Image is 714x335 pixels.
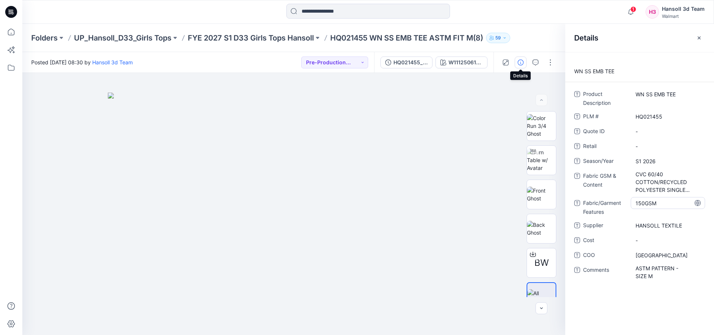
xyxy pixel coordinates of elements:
[495,34,501,42] p: 59
[583,251,628,261] span: COO
[583,157,628,167] span: Season/Year
[662,4,705,13] div: Hansoll 3d Team
[31,33,58,43] a: Folders
[330,33,483,43] p: HQ021455 WN SS EMB TEE ASTM FIT M(8)
[534,256,549,270] span: BW
[636,236,700,244] span: -
[636,90,700,98] span: WN SS EMB TEE
[565,67,714,76] p: WN SS EMB TEE
[583,127,628,137] span: Quote ID
[583,221,628,231] span: Supplier
[31,58,133,66] span: Posted [DATE] 08:30 by
[583,265,628,280] span: Comments
[636,199,700,207] span: 150GSM
[583,142,628,152] span: Retail
[636,128,700,135] span: -
[646,5,659,19] div: H3
[636,264,700,280] span: ASTM PATTERN - SIZE M
[92,59,133,65] a: Hansoll 3d Team
[527,114,556,138] img: Color Run 3/4 Ghost
[435,57,488,68] button: W111250610SK07GA
[583,199,628,216] span: Fabric/Garment Features
[583,171,628,194] span: Fabric GSM & Content
[662,13,705,19] div: Walmart
[380,57,432,68] button: HQ021455_PP_WN SS EMB TEE
[527,221,556,236] img: Back Ghost
[188,33,314,43] a: FYE 2027 S1 D33 Girls Tops Hansoll
[583,236,628,246] span: Cost
[515,57,527,68] button: Details
[636,251,700,259] span: VIETNAM
[527,148,556,172] img: Turn Table w/ Avatar
[448,58,483,67] div: W111250610SK07GA
[527,187,556,202] img: Front Ghost
[636,157,700,165] span: S1 2026
[527,289,556,305] img: All colorways
[486,33,510,43] button: 59
[630,6,636,12] span: 1
[636,170,700,194] span: CVC 60/40 COTTON/RECYCLED POLYESTER SINGLE JERSEY
[74,33,171,43] a: UP_Hansoll_D33_Girls Tops
[636,222,700,229] span: HANSOLL TEXTILE
[583,112,628,122] span: PLM #
[583,90,628,107] span: Product Description
[393,58,428,67] div: HQ021455_PP_WN SS EMB TEE
[636,142,700,150] span: -
[636,113,700,120] span: HQ021455
[574,33,598,42] h2: Details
